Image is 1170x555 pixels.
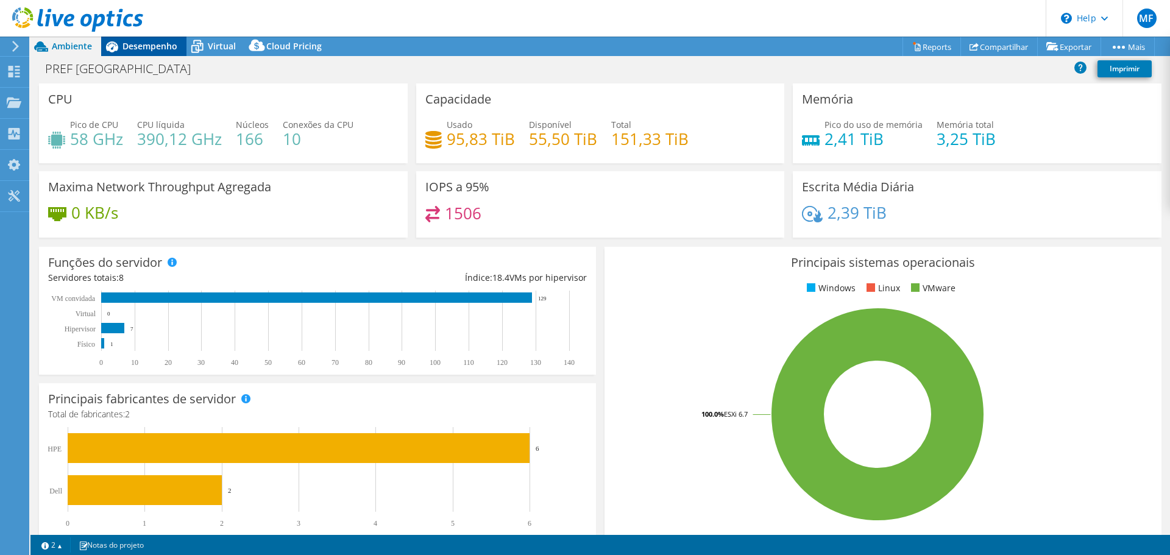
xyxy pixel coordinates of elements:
text: 129 [538,295,547,302]
text: 7 [130,326,133,332]
text: 120 [497,358,508,367]
span: Conexões da CPU [283,119,353,130]
text: 4 [374,519,377,528]
text: 6 [536,445,539,452]
span: Núcleos [236,119,269,130]
a: Compartilhar [960,37,1038,56]
h4: 1506 [445,207,481,220]
h4: Total de fabricantes: [48,408,587,421]
span: Disponível [529,119,572,130]
li: VMware [908,281,955,295]
h3: CPU [48,93,73,106]
text: 1 [143,519,146,528]
li: Windows [804,281,856,295]
div: Servidores totais: [48,271,317,285]
h4: 3,25 TiB [937,132,996,146]
span: Pico de CPU [70,119,118,130]
span: Total [611,119,631,130]
li: Linux [863,281,900,295]
text: 130 [530,358,541,367]
h3: Principais fabricantes de servidor [48,392,236,406]
span: 8 [119,272,124,283]
a: Notas do projeto [70,537,152,553]
h3: Funções do servidor [48,256,162,269]
text: 60 [298,358,305,367]
text: 20 [165,358,172,367]
h3: Memória [802,93,853,106]
text: VM convidada [51,294,95,303]
text: 1 [110,341,113,347]
text: 6 [528,519,531,528]
a: Exportar [1037,37,1101,56]
span: Desempenho [122,40,177,52]
tspan: Físico [77,340,95,348]
h4: 166 [236,132,269,146]
h4: 95,83 TiB [447,132,515,146]
text: Hipervisor [65,325,96,333]
h1: PREF [GEOGRAPHIC_DATA] [40,62,210,76]
a: Reports [902,37,961,56]
h3: Capacidade [425,93,491,106]
text: 2 [220,519,224,528]
h4: 58 GHz [70,132,123,146]
text: 0 [99,358,103,367]
text: 2 [228,487,232,494]
text: 40 [231,358,238,367]
text: 100 [430,358,441,367]
text: 80 [365,358,372,367]
text: 50 [264,358,272,367]
h3: IOPS a 95% [425,180,489,194]
span: Pico do uso de memória [824,119,923,130]
text: 0 [107,311,110,317]
tspan: 100.0% [701,409,724,419]
span: 2 [125,408,130,420]
h3: Principais sistemas operacionais [614,256,1152,269]
span: Usado [447,119,472,130]
h3: Maxima Network Throughput Agregada [48,180,271,194]
h4: 151,33 TiB [611,132,689,146]
a: Imprimir [1097,60,1152,77]
text: 70 [331,358,339,367]
a: Mais [1101,37,1155,56]
div: Índice: VMs por hipervisor [317,271,587,285]
span: Ambiente [52,40,92,52]
span: MF [1137,9,1157,28]
text: 110 [463,358,474,367]
a: 2 [33,537,71,553]
h4: 10 [283,132,353,146]
text: 0 [66,519,69,528]
h4: 2,39 TiB [828,206,887,219]
text: 5 [451,519,455,528]
span: 18.4 [492,272,509,283]
span: CPU líquida [137,119,185,130]
text: 10 [131,358,138,367]
span: Virtual [208,40,236,52]
svg: \n [1061,13,1072,24]
text: Dell [49,487,62,495]
text: 140 [564,358,575,367]
h4: 2,41 TiB [824,132,923,146]
h4: 0 KB/s [71,206,118,219]
text: Virtual [76,309,96,318]
span: Memória total [937,119,994,130]
h4: 390,12 GHz [137,132,222,146]
text: HPE [48,445,62,453]
h4: 55,50 TiB [529,132,597,146]
text: 30 [197,358,205,367]
span: Cloud Pricing [266,40,322,52]
h3: Escrita Média Diária [802,180,914,194]
text: 3 [297,519,300,528]
tspan: ESXi 6.7 [724,409,748,419]
text: 90 [398,358,405,367]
